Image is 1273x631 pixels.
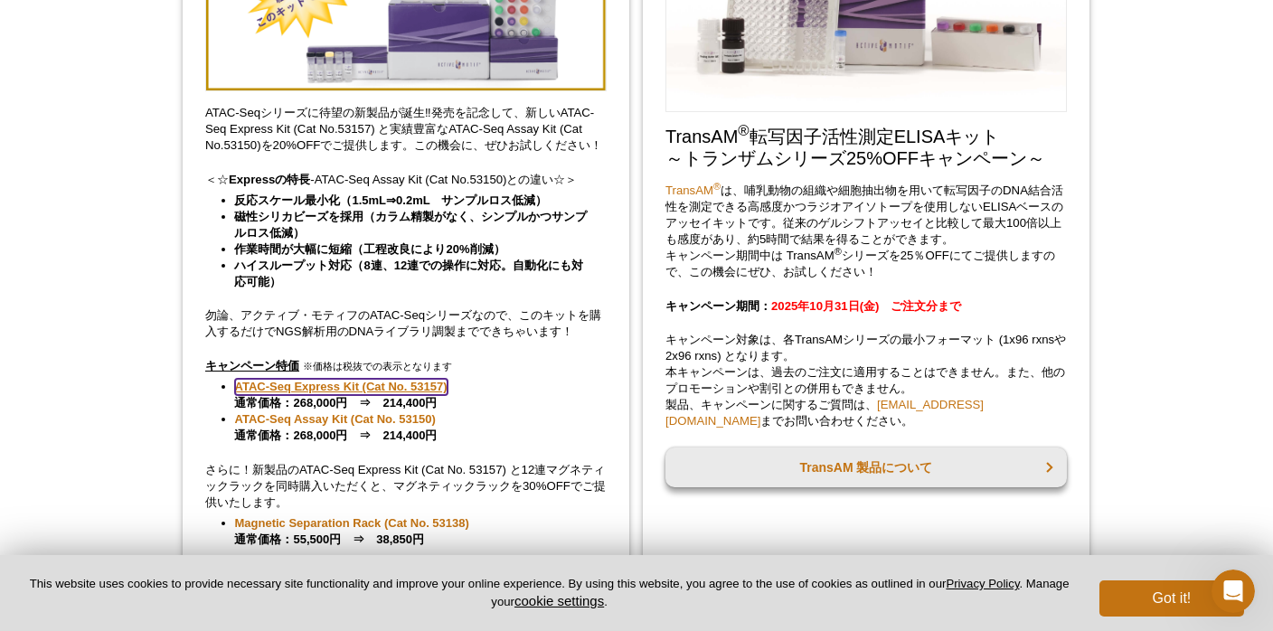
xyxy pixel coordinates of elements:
[235,242,505,256] strong: 作業時間が大幅に短縮（工程改良により20%削減）
[205,172,607,188] p: ＜☆ -ATAC-Seq Assay Kit (Cat No.53150)との違い☆＞
[665,332,1067,429] p: キャンペーン対象は、各TransAMシリーズの最小フォーマット (1x96 rxnsや2x96 rxns) となります。 本キャンペーンは、過去のご注文に適用することはできません。また、他のプロ...
[835,245,842,256] sup: ®
[946,577,1019,590] a: Privacy Policy
[1099,580,1244,617] button: Got it!
[235,411,436,428] a: ATAC-Seq Assay Kit (Cat No. 53150)
[771,299,961,313] span: 2025年10月31日(金) ご注文分まで
[229,173,310,186] strong: Expressの特長
[29,576,1070,610] p: This website uses cookies to provide necessary site functionality and improve your online experie...
[665,126,1067,169] h2: TransAM 転写因子活性測定ELISAキット ～トランザムシリーズ25%OFFキャンペーン～
[235,515,469,532] a: Magnetic Separation Rack (Cat No. 53138)
[1212,570,1255,613] iframe: Intercom live chat
[235,380,448,410] strong: 通常価格：268,000円 ⇒ 214,400円
[235,210,588,240] strong: 磁性シリカビーズを採用（カラム精製がなく、シンプルかつサンプルロス低減）
[665,447,1067,487] a: TransAM 製品について
[235,259,584,288] strong: ハイスループット対応（8連、12連での操作に対応。自動化にも対応可能）
[205,359,299,372] u: キャンペーン特価
[514,593,604,608] button: cookie settings
[205,307,607,340] p: 勿論、アクティブ・モティフのATAC-Seqシリーズなので、このキットを購入するだけでNGS解析用のDNAライブラリ調製までできちゃいます！
[235,412,438,442] strong: 通常価格：268,000円 ⇒ 214,400円
[205,462,607,511] p: さらに！新製品のATAC-Seq Express Kit (Cat No. 53157) と12連マグネティックラックを同時購入いただくと、マグネティックラックを30%OFFでご提供いたします。
[235,193,548,207] strong: 反応スケール最小化（1.5mL⇒0.2mL サンプルロス低減）
[303,361,452,372] span: ※価格は税抜での表示となります
[235,379,448,395] a: ATAC-Seq Express Kit (Cat No. 53157)
[665,183,1067,280] p: は、哺乳動物の組織や細胞抽出物を用いて転写因子のDNA結合活性を測定できる高感度かつラジオアイソトープを使用しないELISAベースのアッセイキットです。従来のゲルシフトアッセイと比較して最大10...
[205,105,607,154] p: ATAC-Seqシリーズに待望の新製品が誕生‼発売を記念して、新しいATAC-Seq Express Kit (Cat No.53157) と実績豊富なATAC-Seq Assay Kit (C...
[235,516,469,546] strong: 通常価格：55,500円 ⇒ 38,850円
[665,184,721,197] a: TransAM®
[738,122,749,139] sup: ®
[713,180,721,191] sup: ®
[665,299,961,313] strong: キャンペーン期間：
